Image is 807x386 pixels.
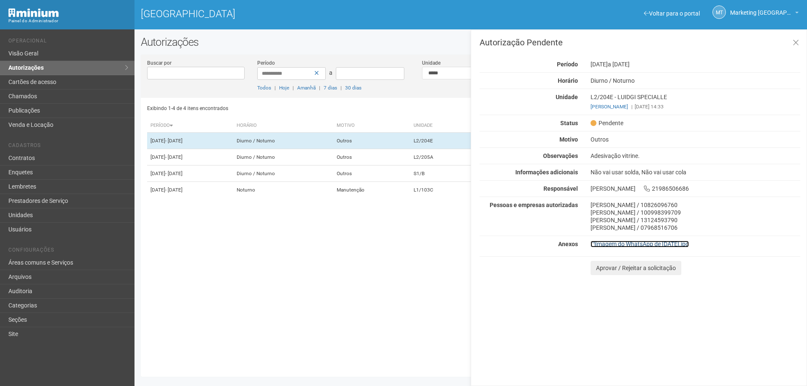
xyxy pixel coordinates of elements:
div: Não vai usar solda, Não vai usar cola [584,168,807,176]
td: Outros [333,133,410,149]
td: [DATE] [147,133,233,149]
a: Marketing [GEOGRAPHIC_DATA] [730,11,799,17]
li: Cadastros [8,142,128,151]
td: Noturno [233,182,333,198]
div: Exibindo 1-4 de 4 itens encontrados [147,102,468,115]
div: L2/204E - LUIDGI SPECIALLE [584,93,807,110]
h2: Autorizações [141,36,801,48]
span: | [631,104,633,110]
span: | [274,85,276,91]
td: Outros [333,165,410,182]
strong: Motivo [559,136,578,143]
td: CONSTANCE [469,149,577,165]
a: [PERSON_NAME] [591,104,628,110]
td: S1/B [410,165,469,182]
a: Amanhã [297,85,316,91]
th: Período [147,119,233,133]
div: [PERSON_NAME] / 13124593790 [591,216,800,224]
label: Unidade [422,59,440,67]
h3: Autorização Pendente [480,38,800,47]
a: Todos [257,85,271,91]
span: a [329,69,332,76]
a: 30 dias [345,85,361,91]
div: [PERSON_NAME] / 07968516706 [591,224,800,231]
div: [PERSON_NAME] / 100998399709 [591,209,800,216]
td: L2/204E [410,133,469,149]
td: [DATE] [147,182,233,198]
div: [PERSON_NAME] 21986506686 [584,185,807,192]
th: Unidade [410,119,469,133]
div: [DATE] [584,60,807,68]
th: Horário [233,119,333,133]
strong: Observações [543,152,578,159]
td: L2/205A [410,149,469,165]
div: [DATE] 14:33 [591,103,800,110]
td: Diurno / Noturno [233,133,333,149]
td: [DATE] [147,149,233,165]
a: 7 dias [324,85,337,91]
td: Outros [333,149,410,165]
span: | [293,85,294,91]
img: Minium [8,8,59,17]
span: - [DATE] [165,187,182,193]
li: Operacional [8,38,128,47]
strong: Horário [558,77,578,84]
td: Diurno / Noturno [233,165,333,182]
strong: Informações adicionais [515,169,578,176]
div: Adesivação vitrine. [584,152,807,160]
label: Período [257,59,275,67]
a: MT [712,5,726,19]
th: Empresa [469,119,577,133]
strong: Responsável [543,185,578,192]
td: [DATE] [147,165,233,182]
span: Marketing Taquara Plaza [730,1,793,16]
label: Buscar por [147,59,171,67]
a: Voltar para o portal [644,10,700,17]
td: VÓ ALZIRA [469,182,577,198]
span: - [DATE] [165,154,182,160]
strong: Status [560,120,578,126]
div: [PERSON_NAME] / 10826096760 [591,201,800,209]
td: L1/103C [410,182,469,198]
span: - [DATE] [165,138,182,144]
span: | [319,85,320,91]
a: Imagem do WhatsApp de [DATE].jpg [591,241,689,247]
strong: Pessoas e empresas autorizadas [490,202,578,208]
div: Diurno / Noturno [584,77,807,84]
td: Manutenção [333,182,410,198]
td: Diurno / Noturno [233,149,333,165]
span: a [DATE] [608,61,630,68]
span: Pendente [591,119,623,127]
div: Outros [584,136,807,143]
a: Hoje [279,85,289,91]
span: | [340,85,342,91]
strong: Unidade [556,94,578,100]
strong: Período [557,61,578,68]
th: Motivo [333,119,410,133]
li: Configurações [8,247,128,256]
span: - [DATE] [165,171,182,176]
button: Aprovar / Rejeitar a solicitação [591,261,681,275]
td: LUIDGI SPECIALLE [469,133,577,149]
div: Painel do Administrador [8,17,128,25]
h1: [GEOGRAPHIC_DATA] [141,8,464,19]
strong: Anexos [558,241,578,247]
